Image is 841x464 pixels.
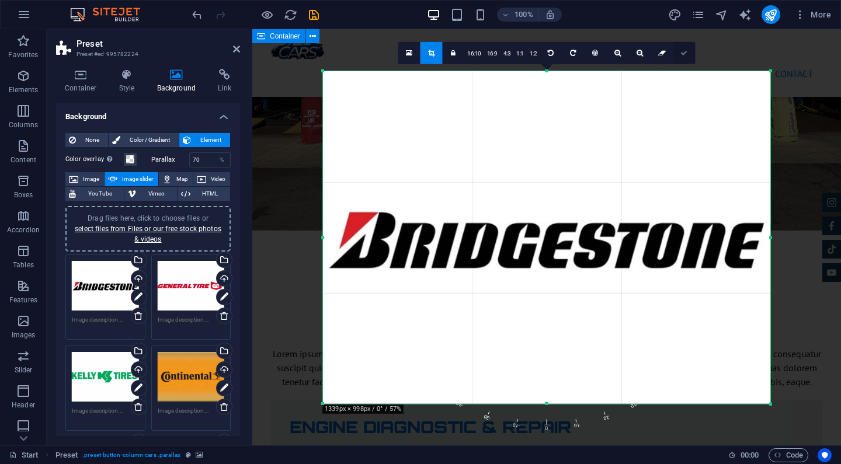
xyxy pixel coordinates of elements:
span: None [79,133,105,147]
button: Map [159,172,193,186]
a: 16:9 [484,42,501,64]
p: Features [9,295,37,305]
i: On resize automatically adjust zoom level to fit chosen device. [545,9,555,20]
a: Zoom out [628,41,651,64]
span: YouTube [79,187,120,201]
span: Container [270,33,300,40]
i: Design (Ctrl+Alt+Y) [668,8,682,22]
a: select files from Files or our free stock photos & videos [75,225,221,243]
h4: Background [56,103,240,124]
span: 00 00 [741,448,759,462]
span: Map [175,172,189,186]
h4: Container [56,69,110,93]
button: design [668,8,682,22]
button: text_generator [738,8,752,22]
button: None [65,133,108,147]
a: Keep aspect ratio [442,41,464,64]
span: . preset-button-column-cars .parallax [82,448,180,462]
a: 1:1 [513,42,527,64]
button: Image [65,172,104,186]
h4: Background [148,69,210,93]
button: HTML [178,187,230,201]
h4: Link [209,69,240,93]
button: Image slider [105,172,158,186]
button: More [790,5,836,24]
button: Video [193,172,230,186]
a: Rotate left 90° [540,41,562,64]
button: undo [190,8,204,22]
div: Untitleddesigncopy2-QOASREbUJTDS_qrLSeh5cQ.png [72,261,139,311]
span: Element [194,133,227,147]
a: Rotate right 90° [562,41,584,64]
p: Favorites [8,50,38,60]
label: Color overlay [65,152,124,166]
span: Image [82,172,100,186]
div: % [214,153,230,167]
p: Images [12,330,36,340]
a: Center [584,41,606,64]
a: Confirm [673,41,695,64]
i: Pages (Ctrl+Alt+S) [691,8,705,22]
button: navigator [715,8,729,22]
p: Columns [9,120,38,130]
p: Tables [13,260,34,270]
div: Untitleddesigncopy-gUaXjn89hR0Tf7Wglp76hw.png [158,352,225,402]
h4: Style [110,69,148,93]
p: Elements [9,85,39,95]
a: Crop mode [420,41,442,64]
span: More [794,9,831,20]
span: Click to select. Double-click to edit [55,448,78,462]
button: Element [179,133,230,147]
span: Image slider [121,172,154,186]
a: 1:2 [527,42,540,64]
span: : [749,451,750,459]
span: HTML [194,187,227,201]
button: reload [283,8,297,22]
button: Vimeo [124,187,176,201]
p: Slider [15,365,33,375]
div: 1339px × 998px / 0° / 57% [322,404,404,414]
div: Untitleddesigncopy4-0LbSUrtHIWnQgsc-1hXq8w.png [72,352,139,402]
a: Click to cancel selection. Double-click to open Pages [9,448,39,462]
a: Select files from the file manager, stock photos, or upload file(s) [398,41,420,64]
button: Color / Gradient [109,133,179,147]
button: pages [691,8,706,22]
h6: Session time [728,448,759,462]
h2: Preset [77,39,240,49]
label: Parallax [151,156,189,163]
i: AI Writer [738,8,752,22]
button: publish [762,5,780,24]
button: YouTube [65,187,124,201]
i: Navigator [715,8,728,22]
p: Content [11,155,36,165]
button: Code [769,448,808,462]
button: 100% [497,8,538,22]
img: Editor Logo [67,8,155,22]
h3: Preset #ed-995782224 [77,49,217,60]
a: Zoom in [606,41,628,64]
span: Color / Gradient [124,133,175,147]
i: This element is a customizable preset [186,452,191,458]
p: Boxes [14,190,33,200]
i: This element contains a background [196,452,203,458]
h6: 100% [515,8,533,22]
i: Save (Ctrl+S) [307,8,321,22]
span: Drag files here, click to choose files or [75,214,221,243]
span: Video [210,172,227,186]
a: 16:10 [464,42,484,64]
button: save [307,8,321,22]
a: 4:3 [501,42,514,64]
button: Usercentrics [818,448,832,462]
a: Reset [651,41,673,64]
div: Untitleddesigncopy3-_BKRxps010aI08PkjJIXJw.png [158,261,225,311]
span: Vimeo [140,187,173,201]
p: Header [12,400,35,410]
p: Accordion [7,225,40,235]
i: Undo: Change slider images (Ctrl+Z) [190,8,204,22]
span: Code [774,448,803,462]
nav: breadcrumb [55,448,203,462]
i: Publish [764,8,777,22]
